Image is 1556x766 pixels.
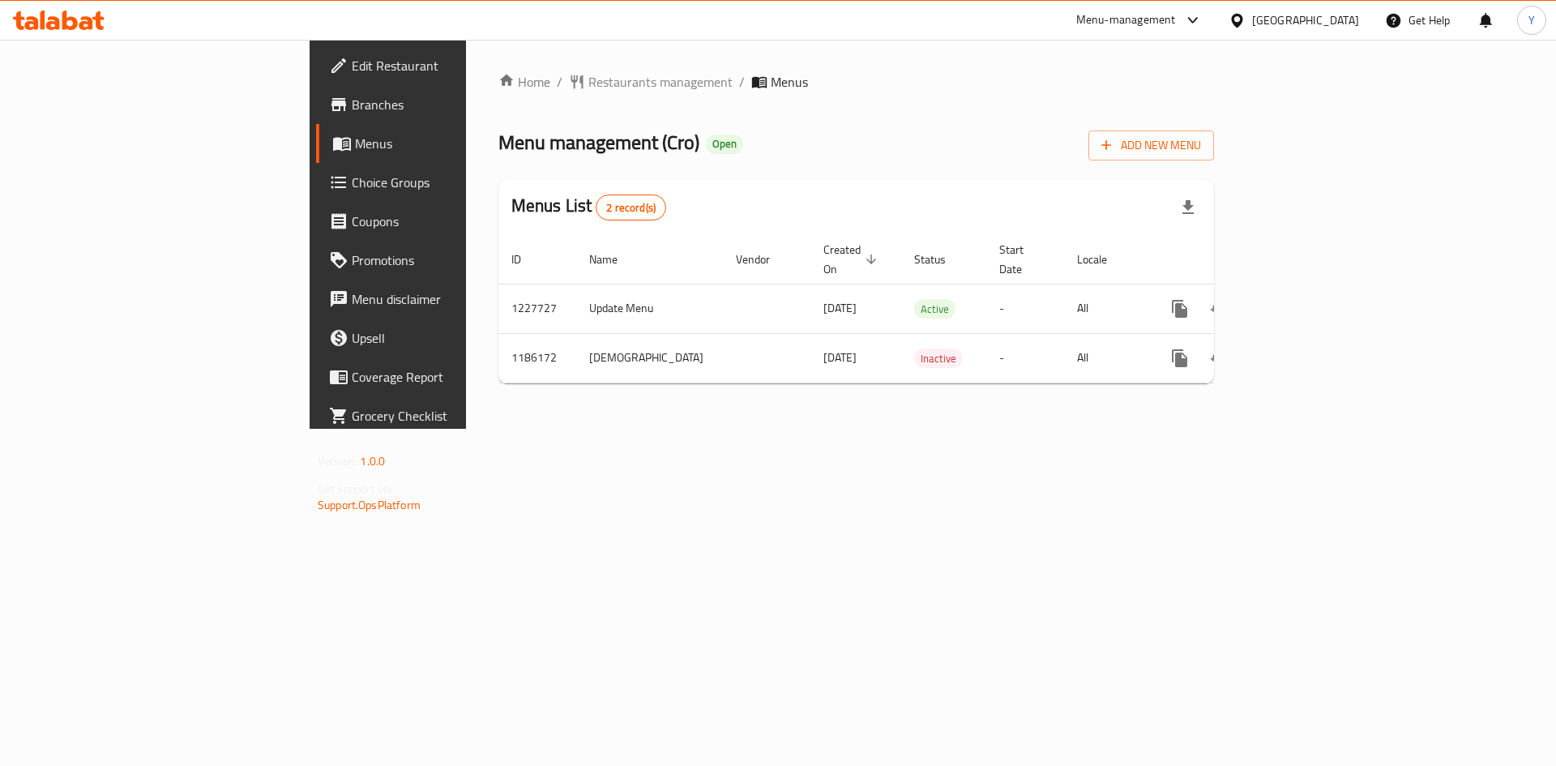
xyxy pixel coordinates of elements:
[316,357,570,396] a: Coverage Report
[596,200,665,216] span: 2 record(s)
[316,280,570,319] a: Menu disclaimer
[316,85,570,124] a: Branches
[316,46,570,85] a: Edit Restaurant
[316,319,570,357] a: Upsell
[596,195,666,220] div: Total records count
[352,212,557,231] span: Coupons
[352,250,557,270] span: Promotions
[316,202,570,241] a: Coupons
[914,299,955,319] div: Active
[318,494,421,516] a: Support.OpsPlatform
[588,72,733,92] span: Restaurants management
[498,72,1214,92] nav: breadcrumb
[318,478,392,499] span: Get support on:
[823,240,882,279] span: Created On
[1199,339,1238,378] button: Change Status
[914,300,955,319] span: Active
[569,72,733,92] a: Restaurants management
[352,173,557,192] span: Choice Groups
[498,235,1329,383] table: enhanced table
[352,328,557,348] span: Upsell
[352,289,557,309] span: Menu disclaimer
[1077,250,1128,269] span: Locale
[1161,289,1199,328] button: more
[576,333,723,383] td: [DEMOGRAPHIC_DATA]
[1064,284,1148,333] td: All
[511,194,666,220] h2: Menus List
[576,284,723,333] td: Update Menu
[352,95,557,114] span: Branches
[316,241,570,280] a: Promotions
[498,124,699,160] span: Menu management ( Cro )
[318,451,357,472] span: Version:
[1148,235,1329,285] th: Actions
[986,284,1064,333] td: -
[355,134,557,153] span: Menus
[1161,339,1199,378] button: more
[706,135,743,154] div: Open
[352,406,557,426] span: Grocery Checklist
[1088,131,1214,160] button: Add New Menu
[1169,188,1208,227] div: Export file
[352,367,557,387] span: Coverage Report
[352,56,557,75] span: Edit Restaurant
[316,163,570,202] a: Choice Groups
[1252,11,1359,29] div: [GEOGRAPHIC_DATA]
[1528,11,1535,29] span: Y
[589,250,639,269] span: Name
[739,72,745,92] li: /
[736,250,791,269] span: Vendor
[511,250,542,269] span: ID
[706,137,743,151] span: Open
[914,349,963,368] span: Inactive
[771,72,808,92] span: Menus
[999,240,1045,279] span: Start Date
[823,347,857,368] span: [DATE]
[986,333,1064,383] td: -
[316,124,570,163] a: Menus
[1064,333,1148,383] td: All
[316,396,570,435] a: Grocery Checklist
[1101,135,1201,156] span: Add New Menu
[1199,289,1238,328] button: Change Status
[360,451,385,472] span: 1.0.0
[914,250,967,269] span: Status
[823,297,857,319] span: [DATE]
[1076,11,1176,30] div: Menu-management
